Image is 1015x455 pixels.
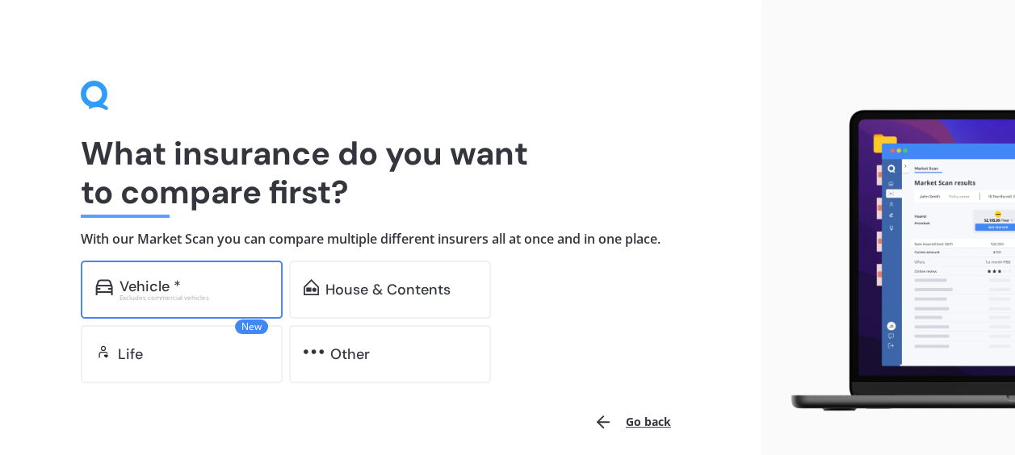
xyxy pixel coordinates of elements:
button: Go back [584,403,681,441]
img: other.81dba5aafe580aa69f38.svg [304,344,324,360]
img: life.f720d6a2d7cdcd3ad642.svg [95,344,111,360]
div: Life [118,346,143,362]
div: Vehicle * [120,278,181,294]
img: laptop.webp [774,103,1015,420]
div: Excludes commercial vehicles [120,294,268,301]
div: Other [330,346,370,362]
img: home-and-contents.b802091223b8502ef2dd.svg [304,279,319,295]
span: New [235,319,268,334]
h4: With our Market Scan you can compare multiple different insurers all at once and in one place. [81,231,681,248]
img: car.f15378c7a67c060ca3f3.svg [95,279,113,295]
h1: What insurance do you want to compare first? [81,134,681,211]
div: House & Contents [325,282,451,298]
